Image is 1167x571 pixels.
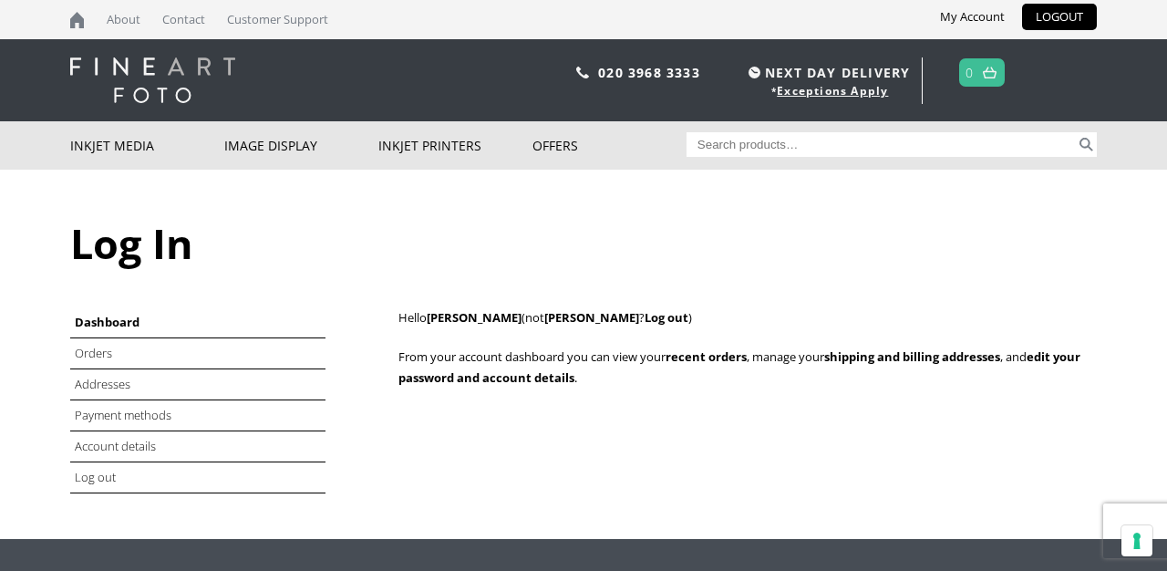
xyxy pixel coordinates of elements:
[824,348,1000,365] a: shipping and billing addresses
[666,348,747,365] a: recent orders
[70,307,378,493] nav: Account pages
[70,215,1097,271] h1: Log In
[378,121,532,170] a: Inkjet Printers
[576,67,589,78] img: phone.svg
[544,309,639,326] strong: [PERSON_NAME]
[75,314,139,330] a: Dashboard
[1022,4,1097,30] a: LOGOUT
[749,67,760,78] img: time.svg
[532,121,687,170] a: Offers
[926,4,1018,30] a: My Account
[224,121,378,170] a: Image Display
[687,132,1077,157] input: Search products…
[75,376,130,392] a: Addresses
[777,83,888,99] a: Exceptions Apply
[983,67,997,78] img: basket.svg
[75,469,116,485] a: Log out
[398,347,1097,389] p: From your account dashboard you can view your , manage your , and .
[645,309,688,326] a: Log out
[75,438,156,454] a: Account details
[966,59,974,86] a: 0
[1076,132,1097,157] button: Search
[598,64,700,81] a: 020 3968 3333
[1121,525,1152,556] button: Your consent preferences for tracking technologies
[70,57,235,103] img: logo-white.svg
[70,121,224,170] a: Inkjet Media
[75,345,112,361] a: Orders
[398,307,1097,328] p: Hello (not ? )
[427,309,522,326] strong: [PERSON_NAME]
[744,62,910,83] span: NEXT DAY DELIVERY
[75,407,171,423] a: Payment methods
